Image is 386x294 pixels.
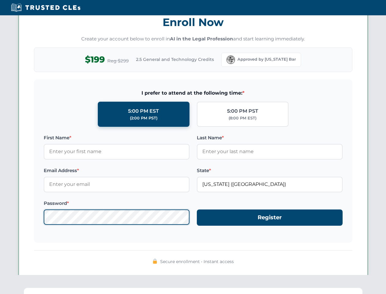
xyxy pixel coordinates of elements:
[44,89,343,97] span: I prefer to attend at the following time:
[44,200,189,207] label: Password
[128,107,159,115] div: 5:00 PM EST
[44,167,189,174] label: Email Address
[9,3,82,12] img: Trusted CLEs
[34,13,352,32] h3: Enroll Now
[197,177,343,192] input: Florida (FL)
[197,144,343,159] input: Enter your last name
[44,134,189,141] label: First Name
[170,36,233,42] strong: AI in the Legal Profession
[85,53,105,66] span: $199
[34,36,352,43] p: Create your account below to enroll in and start learning immediately.
[197,209,343,226] button: Register
[160,258,234,265] span: Secure enrollment • Instant access
[44,144,189,159] input: Enter your first name
[130,115,157,121] div: (2:00 PM PST)
[229,115,256,121] div: (8:00 PM EST)
[226,55,235,64] img: Florida Bar
[153,259,157,264] img: 🔒
[44,177,189,192] input: Enter your email
[107,57,129,65] span: Reg $299
[197,167,343,174] label: State
[197,134,343,141] label: Last Name
[237,56,296,62] span: Approved by [US_STATE] Bar
[136,56,214,63] span: 2.5 General and Technology Credits
[227,107,258,115] div: 5:00 PM PST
